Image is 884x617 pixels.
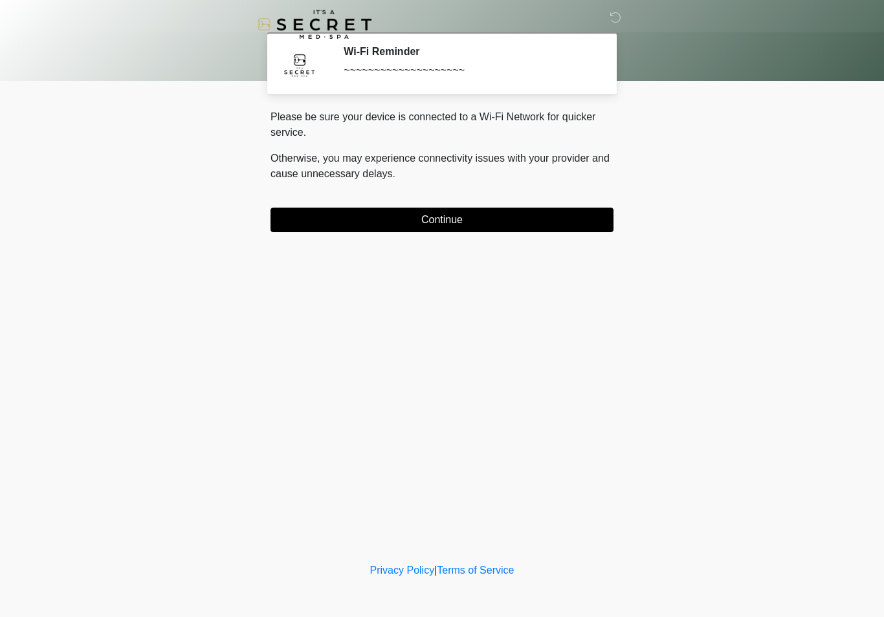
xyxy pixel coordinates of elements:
a: Terms of Service [437,565,514,576]
button: Continue [271,208,613,232]
span: . [393,168,395,179]
p: Please be sure your device is connected to a Wi-Fi Network for quicker service. [271,109,613,140]
a: | [434,565,437,576]
img: It's A Secret Med Spa Logo [258,10,371,39]
img: Agent Avatar [280,45,319,84]
div: ~~~~~~~~~~~~~~~~~~~~ [344,63,594,78]
p: Otherwise, you may experience connectivity issues with your provider and cause unnecessary delays [271,151,613,182]
h2: Wi-Fi Reminder [344,45,594,58]
a: Privacy Policy [370,565,435,576]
